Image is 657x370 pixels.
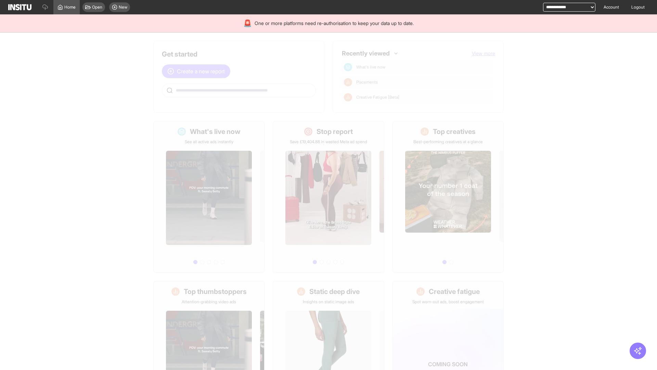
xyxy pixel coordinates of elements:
div: 🚨 [243,18,252,28]
span: One or more platforms need re-authorisation to keep your data up to date. [255,20,414,27]
img: Logo [8,4,31,10]
span: Home [64,4,76,10]
span: New [119,4,127,10]
span: Open [92,4,102,10]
